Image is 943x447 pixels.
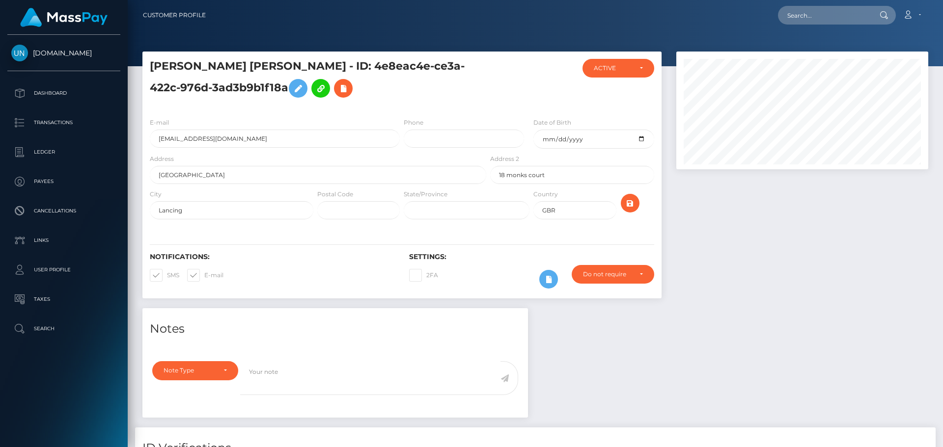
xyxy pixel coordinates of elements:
p: Taxes [11,292,116,307]
label: Address 2 [490,155,519,163]
label: State/Province [404,190,447,199]
p: Search [11,321,116,336]
a: Search [7,316,120,341]
h6: Notifications: [150,253,394,261]
a: Ledger [7,140,120,164]
button: ACTIVE [582,59,654,78]
p: Dashboard [11,86,116,101]
label: 2FA [409,269,438,282]
a: Links [7,228,120,253]
p: Links [11,233,116,248]
label: E-mail [187,269,223,282]
label: Postal Code [317,190,353,199]
label: Phone [404,118,423,127]
a: Dashboard [7,81,120,105]
button: Note Type [152,361,238,380]
a: Taxes [7,287,120,312]
button: Do not require [572,265,654,284]
div: Do not require [583,270,632,278]
a: Customer Profile [143,5,206,26]
a: Cancellations [7,199,120,223]
div: Note Type [164,367,216,374]
p: Payees [11,174,116,189]
label: Country [533,190,558,199]
img: MassPay Logo [20,8,108,27]
label: SMS [150,269,179,282]
input: Search... [778,6,870,25]
label: City [150,190,162,199]
a: Payees [7,169,120,194]
p: Ledger [11,145,116,159]
label: Address [150,155,174,163]
a: Transactions [7,110,120,135]
div: ACTIVE [594,64,632,72]
label: Date of Birth [533,118,571,127]
p: Cancellations [11,204,116,218]
h5: [PERSON_NAME] [PERSON_NAME] - ID: 4e8eac4e-ce3a-422c-976d-3ad3b9b1f18a [150,59,481,103]
h4: Notes [150,320,521,338]
img: Unlockt.me [11,45,28,61]
p: Transactions [11,115,116,130]
label: E-mail [150,118,169,127]
span: [DOMAIN_NAME] [7,49,120,57]
h6: Settings: [409,253,654,261]
a: User Profile [7,258,120,282]
p: User Profile [11,263,116,277]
